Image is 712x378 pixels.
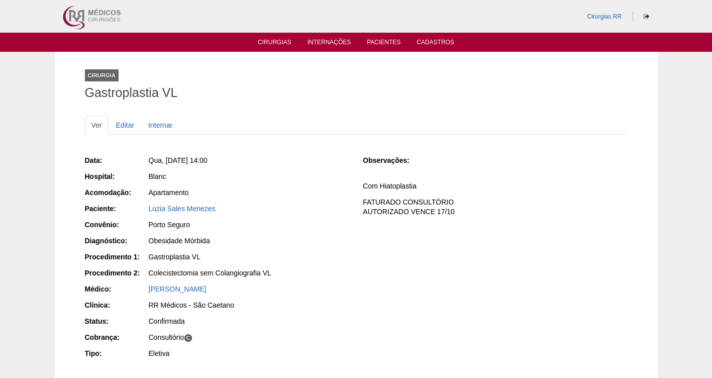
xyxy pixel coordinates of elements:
[184,334,192,342] span: C
[258,39,291,49] a: Cirurgias
[363,181,627,191] p: Com Hiatoplastia
[644,14,649,20] i: Sair
[85,252,148,262] div: Procedimento 1:
[149,220,349,230] div: Porto Seguro
[149,316,349,326] div: Confirmada
[85,236,148,246] div: Diagnóstico:
[85,116,109,135] a: Ver
[149,236,349,246] div: Obesidade Mórbida
[85,332,148,342] div: Cobrança:
[149,171,349,181] div: Blanc
[149,332,349,342] div: Consultório
[149,348,349,358] div: Eletiva
[85,268,148,278] div: Procedimento 2:
[85,204,148,214] div: Paciente:
[149,268,349,278] div: Colecistectomia sem Colangiografia VL
[85,316,148,326] div: Status:
[85,171,148,181] div: Hospital:
[85,220,148,230] div: Convênio:
[149,205,216,213] a: Luzia Sales Menezes
[308,39,351,49] a: Internações
[363,155,426,165] div: Observações:
[85,348,148,358] div: Tipo:
[85,69,119,81] div: Cirurgia
[85,187,148,198] div: Acomodação:
[149,187,349,198] div: Apartamento
[367,39,400,49] a: Pacientes
[149,156,208,164] span: Qua, [DATE] 14:00
[363,198,627,217] p: FATURADO CONSULTÓRIO AUTORIZADO VENCE 17/10
[149,285,207,293] a: [PERSON_NAME]
[85,86,628,99] h1: Gastroplastia VL
[85,284,148,294] div: Médico:
[110,116,141,135] a: Editar
[149,300,349,310] div: RR Médicos - São Caetano
[85,155,148,165] div: Data:
[142,116,179,135] a: Internar
[85,300,148,310] div: Clínica:
[587,13,622,20] a: Cirurgias RR
[417,39,454,49] a: Cadastros
[149,252,349,262] div: Gastroplastia VL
